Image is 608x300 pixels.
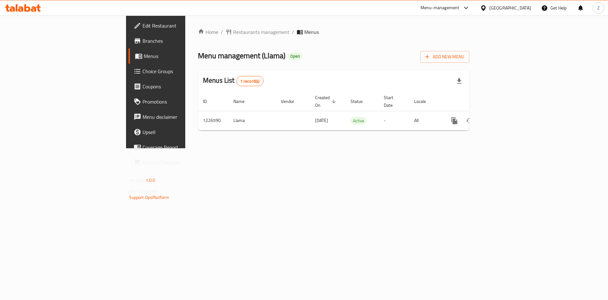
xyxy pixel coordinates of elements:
[129,176,145,184] span: Version:
[462,113,477,128] button: Change Status
[142,159,223,166] span: Grocery Checklist
[198,48,285,63] span: Menu management ( Llama )
[129,33,228,48] a: Branches
[144,52,223,60] span: Menus
[281,98,302,105] span: Vendor
[129,124,228,140] a: Upsell
[447,113,462,128] button: more
[225,28,289,36] a: Restaurants management
[414,98,434,105] span: Locale
[233,98,253,105] span: Name
[288,53,302,60] div: Open
[236,76,264,86] div: Total records count
[142,83,223,90] span: Coupons
[489,4,531,11] div: [GEOGRAPHIC_DATA]
[597,4,600,11] span: Z
[146,176,155,184] span: 1.0.0
[142,113,223,121] span: Menu disclaimer
[315,94,338,109] span: Created On
[384,94,402,109] span: Start Date
[203,98,215,105] span: ID
[379,111,409,130] td: -
[228,111,276,130] td: Llama
[129,94,228,109] a: Promotions
[409,111,442,130] td: All
[203,76,263,86] h2: Menus List
[198,92,513,131] table: enhanced table
[420,51,469,63] button: Add New Menu
[129,140,228,155] a: Coverage Report
[129,48,228,64] a: Menus
[233,28,289,36] span: Restaurants management
[142,37,223,45] span: Branches
[129,64,228,79] a: Choice Groups
[292,28,294,36] li: /
[351,98,371,105] span: Status
[142,98,223,105] span: Promotions
[129,187,158,195] span: Get support on:
[142,67,223,75] span: Choice Groups
[452,73,467,89] div: Export file
[142,128,223,136] span: Upsell
[129,79,228,94] a: Coupons
[129,109,228,124] a: Menu disclaimer
[129,18,228,33] a: Edit Restaurant
[442,92,513,111] th: Actions
[129,155,228,170] a: Grocery Checklist
[237,78,263,84] span: 1 record(s)
[351,117,367,124] span: Active
[142,22,223,29] span: Edit Restaurant
[198,28,469,36] nav: breadcrumb
[129,193,169,201] a: Support.OpsPlatform
[425,53,464,61] span: Add New Menu
[304,28,319,36] span: Menus
[142,144,223,151] span: Coverage Report
[421,4,459,12] div: Menu-management
[288,54,302,59] span: Open
[315,116,328,124] span: [DATE]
